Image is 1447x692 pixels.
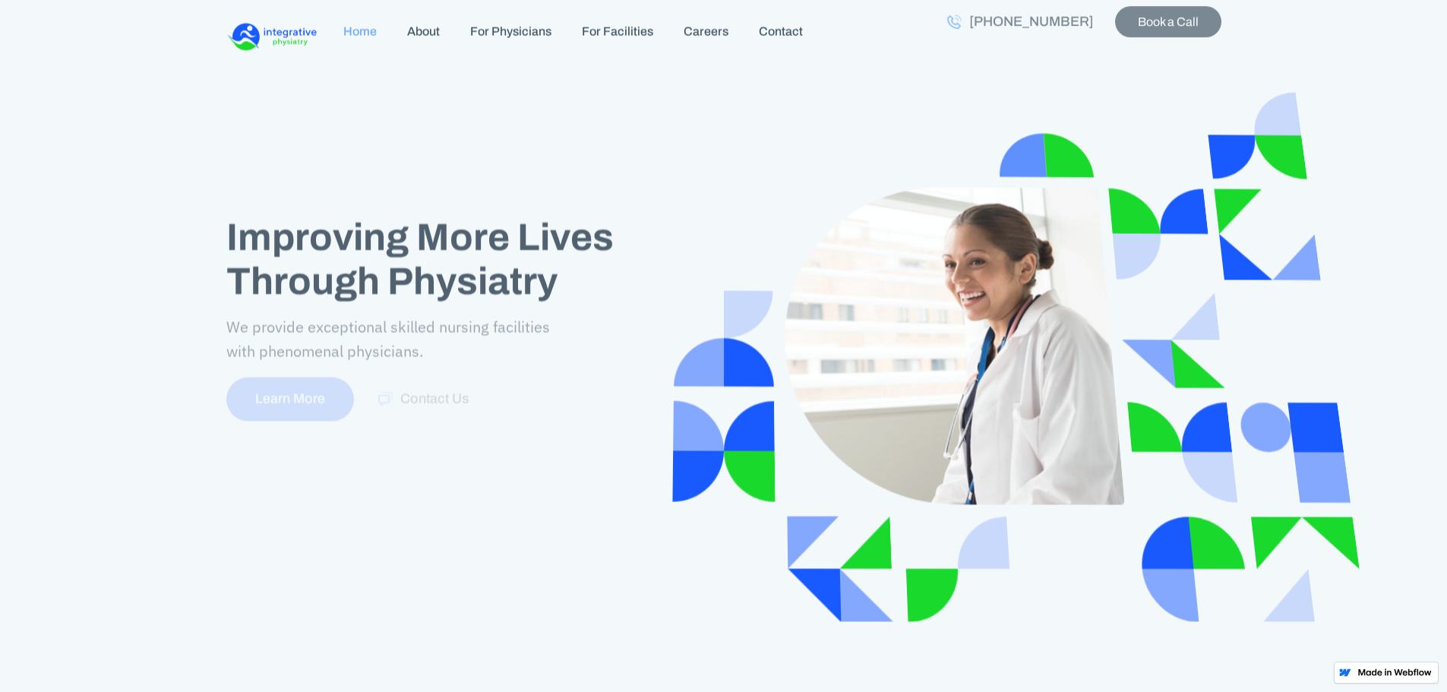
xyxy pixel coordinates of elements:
[360,378,487,422] a: Contact Us
[392,15,455,48] a: About
[400,391,469,408] div: Contact Us
[1357,668,1432,676] img: Made in Webflow
[668,15,744,48] a: Careers
[932,5,1109,39] a: [PHONE_NUMBER]
[969,14,1094,30] div: [PHONE_NUMBER]
[1115,7,1221,38] a: Book a Call
[226,378,354,422] a: Learn More
[226,15,318,58] a: home
[226,216,663,303] h1: Improving More Lives Through Physiatry
[328,15,392,48] a: Home
[226,315,568,364] p: We provide exceptional skilled nursing facilities with phenomenal physicians.
[744,15,818,48] a: Contact
[455,15,567,48] a: For Physicians
[567,15,668,48] a: For Facilities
